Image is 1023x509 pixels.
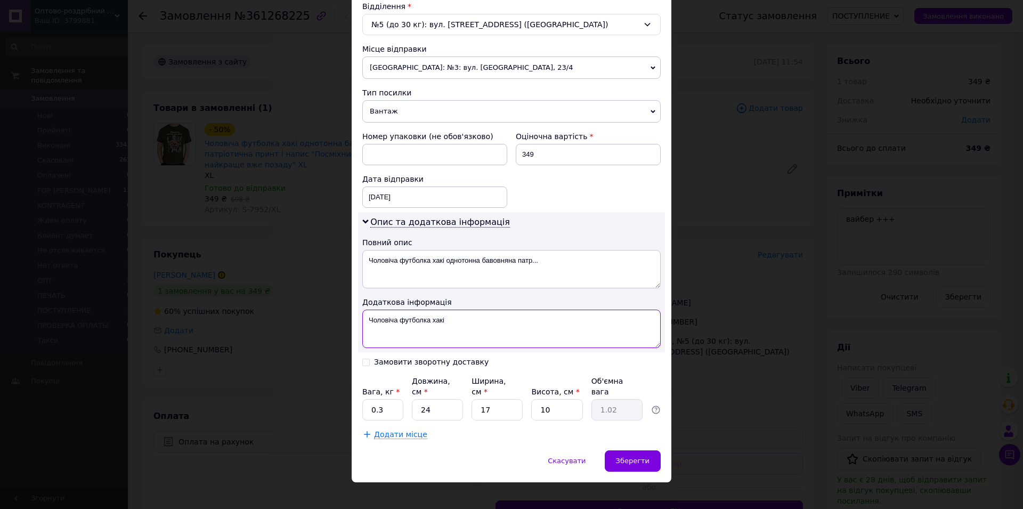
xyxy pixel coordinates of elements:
span: Опис та додаткова інформація [370,217,510,228]
div: Номер упаковки (не обов'язково) [362,131,507,142]
span: Місце відправки [362,45,427,53]
textarea: Чоловіча футболка хакі [362,310,661,348]
div: Дата відправки [362,174,507,184]
textarea: Чоловіча футболка хакі однотонна бавовняна патр... [362,250,661,288]
div: Повний опис [362,237,661,248]
span: Тип посилки [362,88,411,97]
div: Відділення [362,1,661,12]
span: Додати місце [374,430,427,439]
div: №5 (до 30 кг): вул. [STREET_ADDRESS] ([GEOGRAPHIC_DATA]) [362,14,661,35]
span: Скасувати [548,457,586,465]
label: Вага, кг [362,387,400,396]
label: Висота, см [531,387,579,396]
label: Довжина, см [412,377,450,396]
label: Ширина, см [472,377,506,396]
div: Замовити зворотну доставку [374,358,489,367]
span: [GEOGRAPHIC_DATA]: №3: вул. [GEOGRAPHIC_DATA], 23/4 [362,56,661,79]
span: Зберегти [616,457,649,465]
span: Вантаж [362,100,661,123]
div: Оціночна вартість [516,131,661,142]
div: Додаткова інформація [362,297,661,308]
div: Об'ємна вага [591,376,643,397]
